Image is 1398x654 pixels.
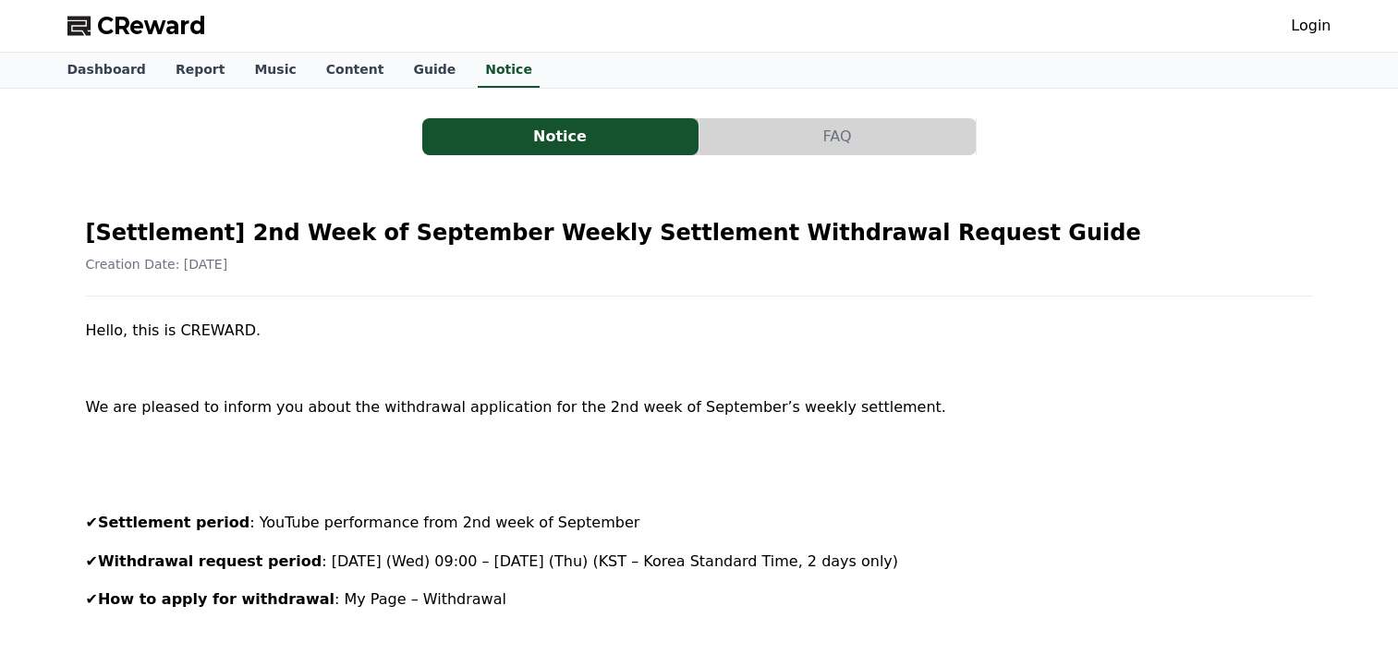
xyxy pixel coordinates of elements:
[86,398,946,416] span: We are pleased to inform you about the withdrawal application for the 2nd week of September’s wee...
[67,11,206,41] a: CReward
[86,590,98,608] span: ✔
[478,53,540,88] a: Notice
[86,257,228,272] span: Creation Date: [DATE]
[422,118,699,155] a: Notice
[86,218,1313,248] h2: [Settlement] 2nd Week of September Weekly Settlement Withdrawal Request Guide
[334,590,506,608] span: : My Page – Withdrawal
[699,118,977,155] a: FAQ
[98,514,249,531] strong: Settlement period
[311,53,399,88] a: Content
[97,11,206,41] span: CReward
[86,552,98,570] span: ✔
[239,53,310,88] a: Music
[98,590,334,608] strong: How to apply for withdrawal
[1291,15,1331,37] a: Login
[322,552,898,570] span: : [DATE] (Wed) 09:00 – [DATE] (Thu) (KST – Korea Standard Time, 2 days only)
[53,53,161,88] a: Dashboard
[161,53,240,88] a: Report
[86,321,261,339] span: Hello, this is CREWARD.
[249,514,639,531] span: : YouTube performance from 2nd week of September
[398,53,470,88] a: Guide
[98,552,322,570] strong: Withdrawal request period
[699,118,976,155] button: FAQ
[86,514,98,531] span: ✔
[422,118,699,155] button: Notice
